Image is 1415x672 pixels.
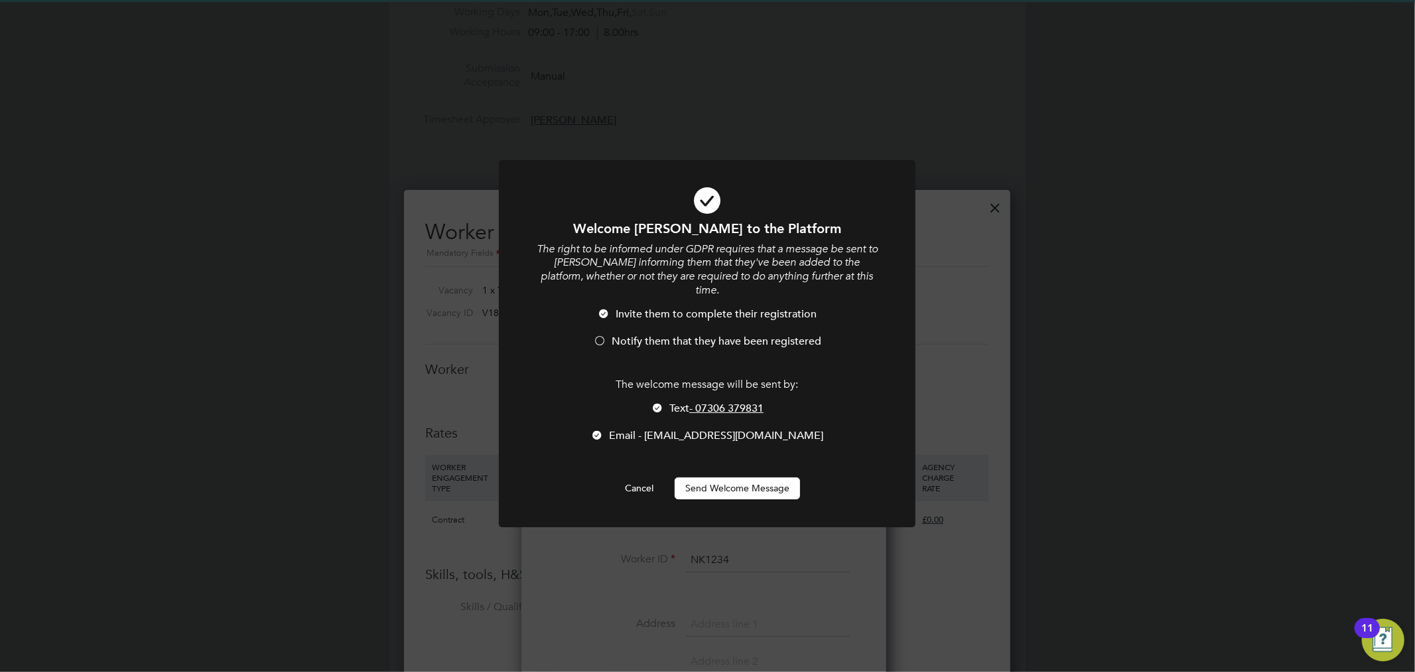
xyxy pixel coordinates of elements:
p: The welcome message will be sent by: [535,378,880,392]
div: 11 [1361,628,1373,645]
span: Email - [EMAIL_ADDRESS][DOMAIN_NAME] [610,429,824,442]
i: The right to be informed under GDPR requires that a message be sent to [PERSON_NAME] informing th... [537,242,878,297]
tcxspan: Call - 07306 379831 via 3CX [689,402,764,415]
button: Send Welcome Message [675,477,800,499]
h1: Welcome [PERSON_NAME] to the Platform [535,220,880,237]
span: Notify them that they have been registered [612,335,821,348]
span: Invite them to complete their registration [616,307,817,321]
button: Open Resource Center, 11 new notifications [1362,619,1404,661]
span: Text [669,402,764,415]
button: Cancel [614,477,664,499]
